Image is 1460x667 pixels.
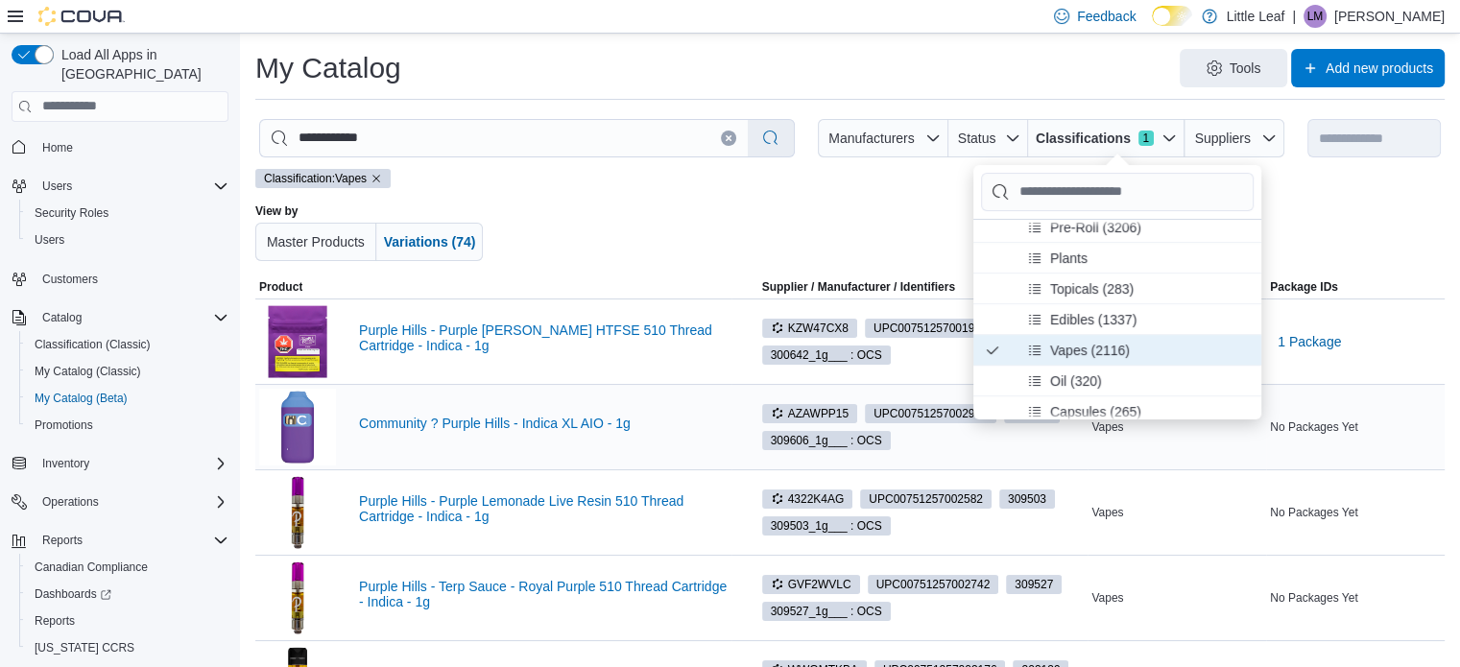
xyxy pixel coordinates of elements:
span: Promotions [27,414,228,437]
span: Reports [35,529,228,552]
label: View by [255,203,298,219]
div: Supplier / Manufacturer / Identifiers [762,279,955,295]
button: Vapes (2116) [1012,334,1137,365]
button: Classification (Classic) [19,331,236,358]
button: Oil (320) [1012,365,1110,395]
button: Plants [1012,242,1095,273]
button: Pre-Roll (3206) [1012,211,1149,242]
span: 4322K4AG [762,489,853,509]
span: Home [35,135,228,159]
button: Clear input [721,131,736,146]
span: Dark Mode [1152,26,1153,27]
span: 1 active filters [1138,131,1154,146]
span: 1 Package [1278,332,1341,351]
span: GVF2WVLC [762,575,860,594]
a: [US_STATE] CCRS [27,636,142,659]
span: Manufacturers [828,131,914,146]
span: Load All Apps in [GEOGRAPHIC_DATA] [54,45,228,83]
span: 300642_1g___ : OCS [762,345,891,365]
span: UPC00751257002582 [860,489,992,509]
div: No Packages Yet [1266,416,1445,439]
div: Leanne McPhie [1304,5,1327,28]
p: | [1292,5,1296,28]
li: Plants [973,243,1261,274]
span: Product [259,279,302,295]
span: Canadian Compliance [27,556,228,579]
span: Tools [1230,59,1261,78]
button: Operations [4,488,236,515]
a: Purple Hills - Purple [PERSON_NAME] HTFSE 510 Thread Cartridge - Indica - 1g [359,322,728,353]
span: AZAWPP15 [762,404,858,423]
span: Supplier / Manufacturer / Identifiers [735,279,955,295]
span: Home [42,140,73,155]
a: Dashboards [19,581,236,607]
li: Vapes (2116) [973,335,1261,366]
span: AZAWPP15 [771,405,850,422]
button: Catalog [4,304,236,331]
button: My Catalog (Beta) [19,385,236,412]
span: Operations [35,490,228,513]
span: 300642_1g___ : OCS [771,346,882,364]
span: 309503_1g___ : OCS [762,516,891,536]
a: Canadian Compliance [27,556,156,579]
span: Add new products [1326,59,1433,78]
span: Reports [42,533,83,548]
span: 309527_1g___ : OCS [762,602,891,621]
span: Package IDs [1270,279,1338,295]
button: Customers [4,265,236,293]
span: My Catalog (Beta) [35,391,128,406]
button: Promotions [19,412,236,439]
button: Reports [19,607,236,634]
button: My Catalog (Classic) [19,358,236,385]
button: Operations [35,490,107,513]
p: Little Leaf [1227,5,1285,28]
span: UPC00751257002742 [868,575,999,594]
h1: My Catalog [255,49,401,87]
span: Inventory [35,452,228,475]
a: My Catalog (Classic) [27,360,149,383]
img: Community ? Purple Hills - Indica XL AIO - 1g [259,389,336,465]
button: Topicals (283) [1012,273,1141,303]
span: [US_STATE] CCRS [35,640,134,655]
button: Reports [35,529,90,552]
a: Purple Hills - Terp Sauce - Royal Purple 510 Thread Cartridge - Indica - 1g [359,579,728,609]
button: Variations (74) [376,223,484,261]
button: Users [19,226,236,253]
span: UPC00751257002988 [865,404,996,423]
li: Oil (320) [973,366,1261,396]
span: 309503_1g___ : OCS [771,517,882,535]
span: Dashboards [27,583,228,606]
li: Topicals (283) [973,274,1261,304]
span: 4322K4AG [771,490,845,508]
button: Add new products [1291,49,1445,87]
input: Dark Mode [1152,6,1192,26]
span: 309503 [999,489,1055,509]
div: Vapes [1088,586,1266,609]
button: Inventory [35,452,97,475]
div: Vapes [1088,416,1266,439]
img: Purple Hills - Purple Jane HTFSE 510 Thread Cartridge - Indica - 1g [259,303,336,380]
li: Pre-Roll (3206) [973,212,1261,243]
span: Users [27,228,228,251]
div: No Packages Yet [1266,501,1445,524]
button: Users [4,173,236,200]
a: Community ? Purple Hills - Indica XL AIO - 1g [359,416,728,431]
input: Product Classifications [981,173,1254,211]
span: Pre-Roll (3206) [1050,217,1141,236]
li: Edibles (1337) [973,304,1261,335]
div: Vapes [1088,501,1266,524]
span: Status [958,131,996,146]
span: 309606_1g___ : OCS [771,432,882,449]
span: Operations [42,494,99,510]
span: Topicals (283) [1050,278,1134,298]
span: Users [42,179,72,194]
span: Classification (Classic) [35,337,151,352]
span: Inventory [42,456,89,471]
a: Purple Hills - Purple Lemonade Live Resin 510 Thread Cartridge - Indica - 1g [359,493,728,524]
span: Suppliers [1194,131,1250,146]
span: KZW47CX8 [762,319,857,338]
a: Dashboards [27,583,119,606]
a: Promotions [27,414,101,437]
span: Vapes (2116) [1050,340,1130,359]
span: Catalog [42,310,82,325]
